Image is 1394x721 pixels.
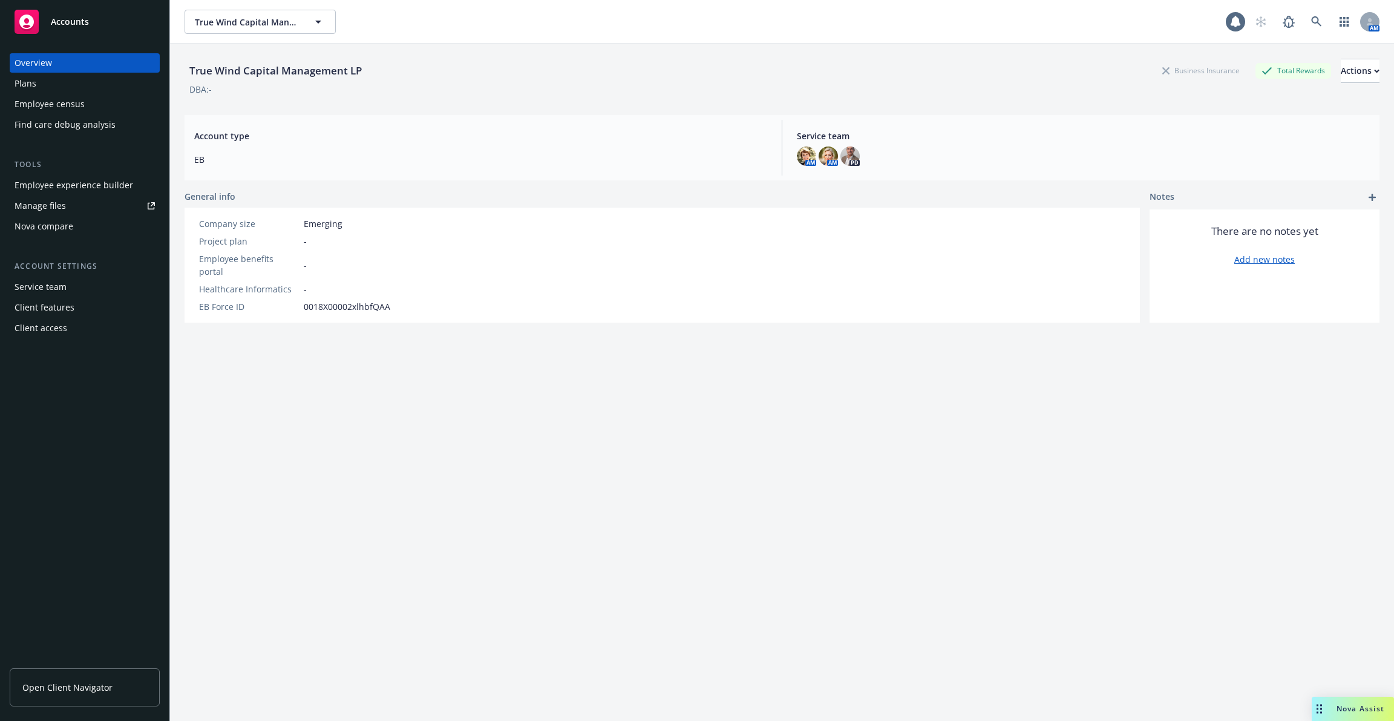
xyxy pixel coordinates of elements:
[1277,10,1301,34] a: Report a Bug
[194,130,767,142] span: Account type
[10,53,160,73] a: Overview
[819,147,838,166] img: photo
[1341,59,1379,83] button: Actions
[199,300,299,313] div: EB Force ID
[10,217,160,236] a: Nova compare
[10,5,160,39] a: Accounts
[15,196,66,216] div: Manage files
[840,147,860,166] img: photo
[10,159,160,171] div: Tools
[189,83,212,96] div: DBA: -
[185,63,367,79] div: True Wind Capital Management LP
[1255,63,1331,78] div: Total Rewards
[1156,63,1246,78] div: Business Insurance
[10,277,160,297] a: Service team
[199,283,299,295] div: Healthcare Informatics
[304,259,307,272] span: -
[10,298,160,317] a: Client features
[1312,697,1327,721] div: Drag to move
[10,318,160,338] a: Client access
[10,176,160,195] a: Employee experience builder
[15,94,85,114] div: Employee census
[304,283,307,295] span: -
[15,74,36,93] div: Plans
[199,217,299,230] div: Company size
[1249,10,1273,34] a: Start snowing
[304,235,307,248] span: -
[1211,224,1318,239] span: There are no notes yet
[1332,10,1356,34] a: Switch app
[194,153,767,166] span: EB
[1341,59,1379,82] div: Actions
[51,17,89,27] span: Accounts
[304,217,342,230] span: Emerging
[1365,190,1379,205] a: add
[1337,703,1384,714] span: Nova Assist
[1312,697,1394,721] button: Nova Assist
[15,115,116,134] div: Find care debug analysis
[15,318,67,338] div: Client access
[199,235,299,248] div: Project plan
[22,681,113,694] span: Open Client Navigator
[15,176,133,195] div: Employee experience builder
[10,74,160,93] a: Plans
[1234,253,1295,266] a: Add new notes
[304,300,390,313] span: 0018X00002xlhbfQAA
[10,260,160,272] div: Account settings
[15,277,67,297] div: Service team
[797,130,1370,142] span: Service team
[195,16,299,28] span: True Wind Capital Management LP
[797,147,816,166] img: photo
[185,190,235,203] span: General info
[1304,10,1329,34] a: Search
[199,252,299,278] div: Employee benefits portal
[10,115,160,134] a: Find care debug analysis
[185,10,336,34] button: True Wind Capital Management LP
[10,94,160,114] a: Employee census
[15,298,74,317] div: Client features
[15,217,73,236] div: Nova compare
[15,53,52,73] div: Overview
[10,196,160,216] a: Manage files
[1150,190,1174,205] span: Notes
